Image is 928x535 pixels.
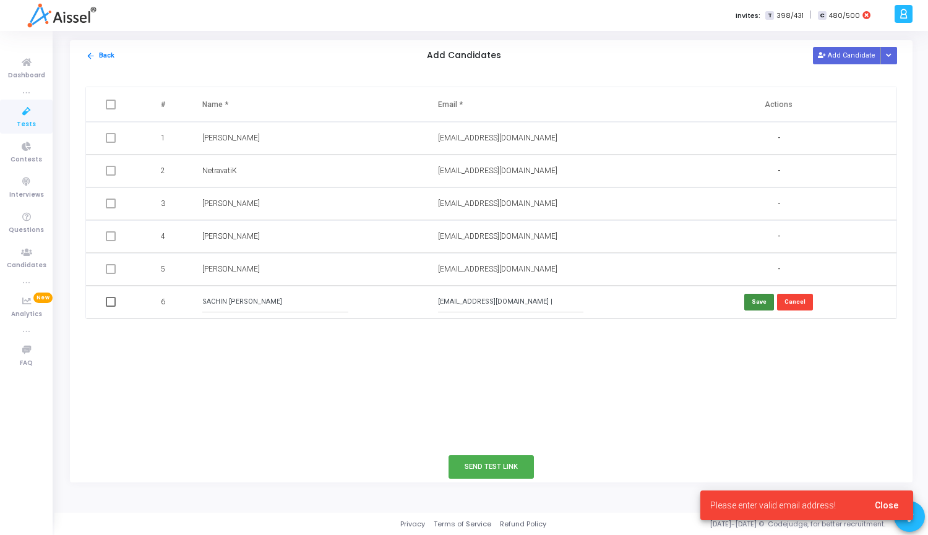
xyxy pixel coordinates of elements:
span: 2 [161,165,165,176]
span: C [818,11,826,20]
span: [PERSON_NAME] [202,199,260,208]
span: 5 [161,263,165,275]
button: Close [865,494,908,516]
span: 6 [161,296,165,307]
span: Candidates [7,260,46,271]
div: Button group with nested dropdown [880,47,898,64]
span: - [778,133,780,143]
a: Terms of Service [434,519,491,529]
span: 3 [161,198,165,209]
span: 4 [161,231,165,242]
h5: Add Candidates [427,51,501,61]
span: - [778,166,780,176]
span: - [778,199,780,209]
span: Dashboard [8,71,45,81]
span: NetravatiK [202,166,237,175]
button: Add Candidate [813,47,881,64]
span: Close [875,500,898,510]
span: - [778,231,780,242]
span: [EMAIL_ADDRESS][DOMAIN_NAME] [438,199,557,208]
img: logo [27,3,96,28]
span: [PERSON_NAME] [202,265,260,273]
span: Contests [11,155,42,165]
span: - [778,264,780,275]
span: [PERSON_NAME] [202,232,260,241]
span: [EMAIL_ADDRESS][DOMAIN_NAME] [438,265,557,273]
span: FAQ [20,358,33,369]
mat-icon: arrow_back [86,51,95,61]
span: Please enter valid email address! [710,499,836,511]
button: Back [85,50,115,62]
span: 1 [161,132,165,143]
span: 480/500 [829,11,860,21]
th: Email * [426,87,661,122]
label: Invites: [736,11,760,21]
span: [PERSON_NAME] [202,134,260,142]
a: Privacy [400,519,425,529]
span: | [810,9,812,22]
button: Send Test Link [449,455,534,478]
span: Tests [17,119,36,130]
span: Interviews [9,190,44,200]
span: New [33,293,53,303]
span: [EMAIL_ADDRESS][DOMAIN_NAME] [438,134,557,142]
span: Analytics [11,309,42,320]
th: Actions [661,87,896,122]
th: Name * [190,87,426,122]
span: 398/431 [776,11,804,21]
span: [EMAIL_ADDRESS][DOMAIN_NAME] [438,166,557,175]
th: # [138,87,190,122]
span: Questions [9,225,44,236]
span: T [765,11,773,20]
button: Save [744,294,774,310]
a: Refund Policy [500,519,546,529]
button: Cancel [777,294,813,310]
span: [EMAIL_ADDRESS][DOMAIN_NAME] [438,232,557,241]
